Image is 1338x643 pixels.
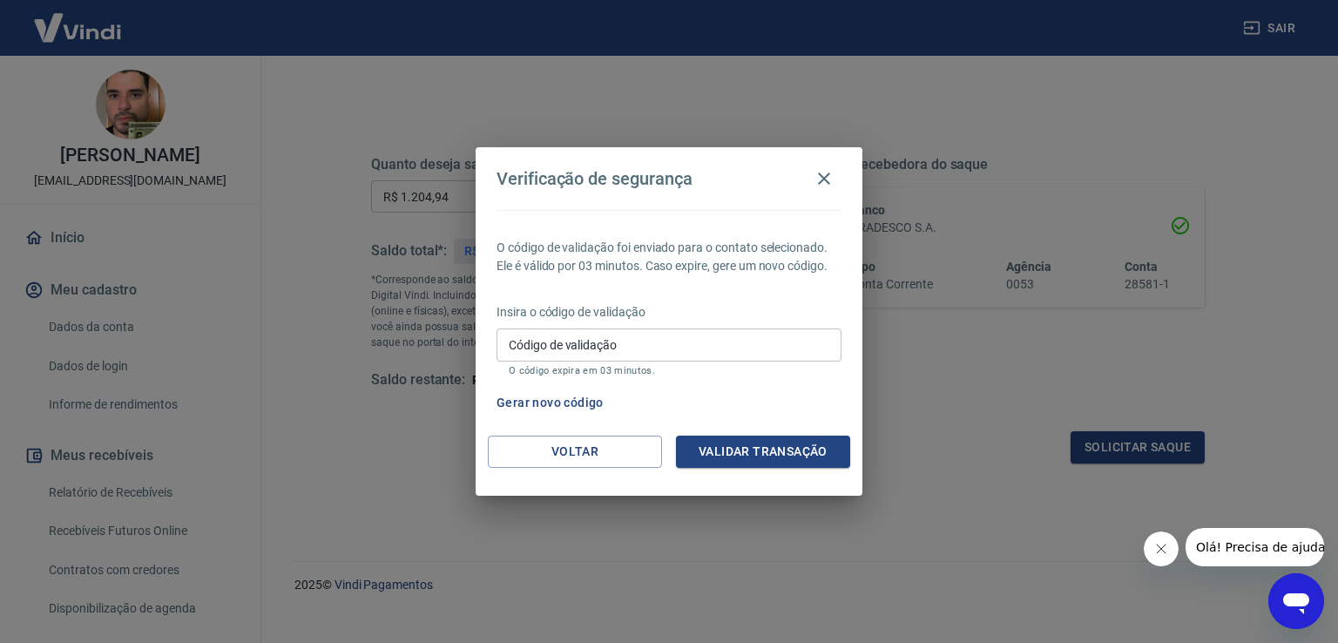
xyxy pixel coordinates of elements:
[1144,531,1179,566] iframe: Fechar mensagem
[10,12,146,26] span: Olá! Precisa de ajuda?
[497,303,841,321] p: Insira o código de validação
[490,387,611,419] button: Gerar novo código
[497,168,693,189] h4: Verificação de segurança
[1186,528,1324,566] iframe: Mensagem da empresa
[676,436,850,468] button: Validar transação
[488,436,662,468] button: Voltar
[509,365,829,376] p: O código expira em 03 minutos.
[497,239,841,275] p: O código de validação foi enviado para o contato selecionado. Ele é válido por 03 minutos. Caso e...
[1268,573,1324,629] iframe: Botão para abrir a janela de mensagens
